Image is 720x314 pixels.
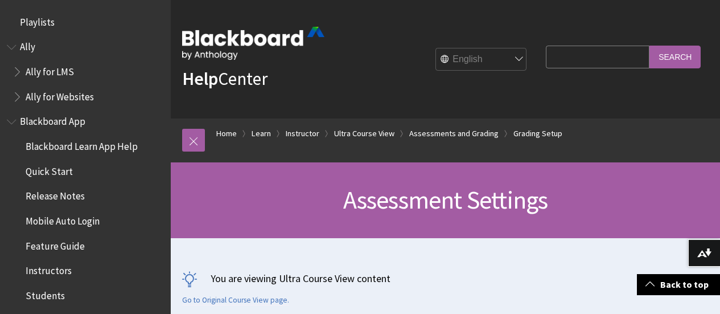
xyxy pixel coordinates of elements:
[26,162,73,177] span: Quick Start
[513,127,562,141] a: Grading Setup
[182,67,268,90] a: HelpCenter
[7,38,164,107] nav: Book outline for Anthology Ally Help
[26,236,85,252] span: Feature Guide
[26,187,85,202] span: Release Notes
[26,62,74,78] span: Ally for LMS
[649,46,701,68] input: Search
[7,13,164,32] nav: Book outline for Playlists
[26,262,72,277] span: Instructors
[20,13,55,28] span: Playlists
[252,127,271,141] a: Learn
[26,87,94,103] span: Ally for Websites
[409,127,499,141] a: Assessments and Grading
[182,271,709,286] p: You are viewing Ultra Course View content
[182,295,289,305] a: Go to Original Course View page.
[286,127,319,141] a: Instructor
[436,48,527,71] select: Site Language Selector
[182,67,218,90] strong: Help
[20,112,85,128] span: Blackboard App
[20,38,35,53] span: Ally
[26,137,138,152] span: Blackboard Learn App Help
[343,184,548,215] span: Assessment Settings
[334,127,394,141] a: Ultra Course View
[182,27,324,60] img: Blackboard by Anthology
[26,286,65,301] span: Students
[637,274,720,295] a: Back to top
[216,127,237,141] a: Home
[26,211,100,227] span: Mobile Auto Login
